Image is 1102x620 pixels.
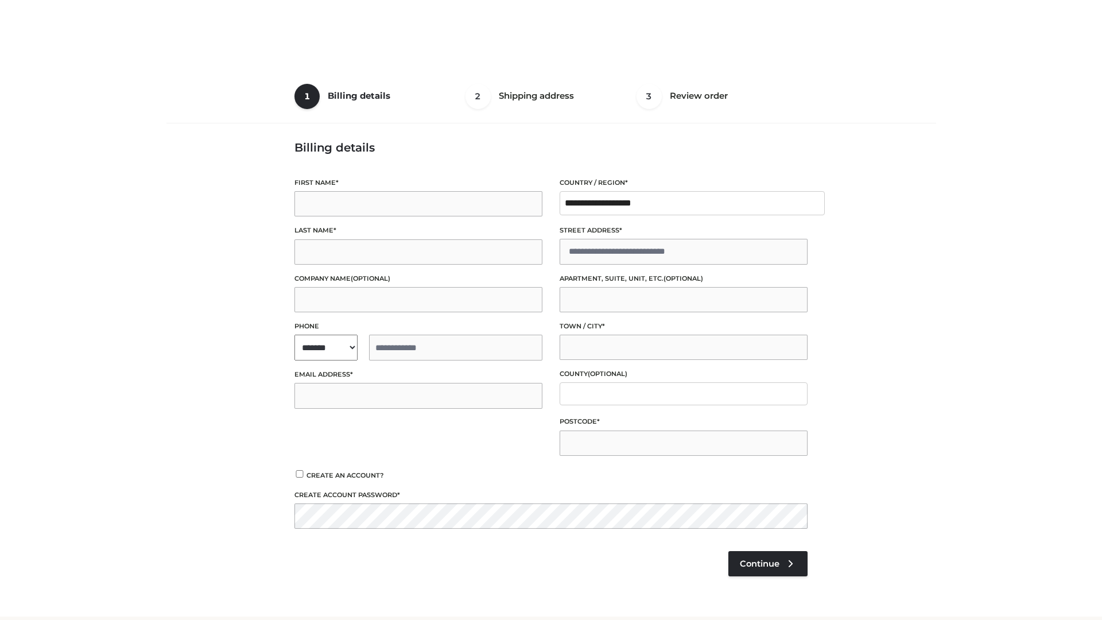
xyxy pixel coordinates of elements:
span: Billing details [328,90,390,101]
span: 3 [637,84,662,109]
span: (optional) [351,274,390,282]
label: Create account password [294,490,808,501]
h3: Billing details [294,141,808,154]
label: Postcode [560,416,808,427]
span: Shipping address [499,90,574,101]
label: Street address [560,225,808,236]
span: 2 [465,84,491,109]
a: Continue [728,551,808,576]
span: Review order [670,90,728,101]
span: Create an account? [306,471,384,479]
span: 1 [294,84,320,109]
span: (optional) [663,274,703,282]
label: Company name [294,273,542,284]
label: Last name [294,225,542,236]
label: First name [294,177,542,188]
input: Create an account? [294,470,305,478]
label: Apartment, suite, unit, etc. [560,273,808,284]
label: Email address [294,369,542,380]
label: County [560,369,808,379]
label: Phone [294,321,542,332]
label: Town / City [560,321,808,332]
label: Country / Region [560,177,808,188]
span: Continue [740,559,779,569]
span: (optional) [588,370,627,378]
